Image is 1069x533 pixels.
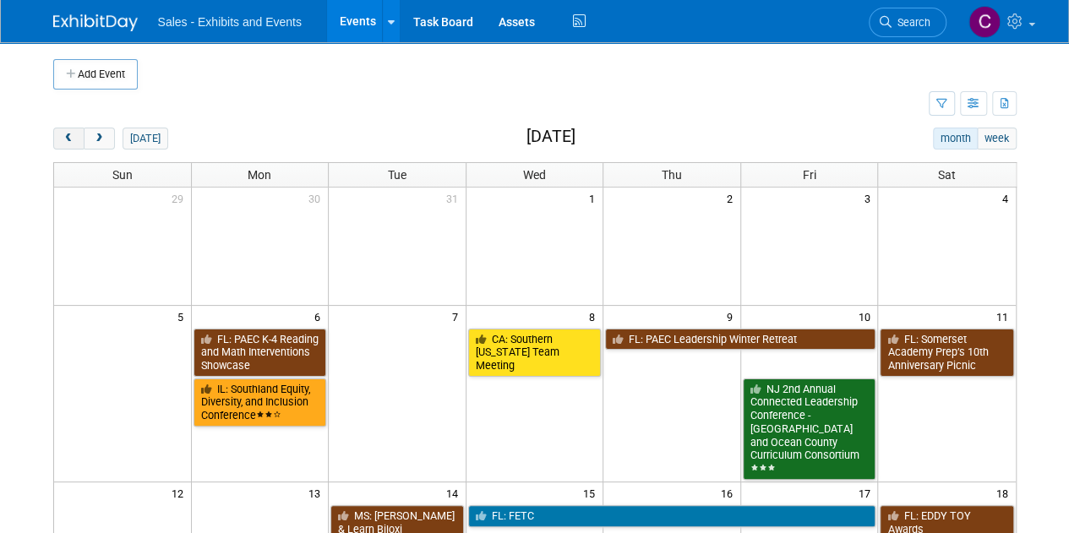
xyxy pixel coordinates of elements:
button: [DATE] [123,128,167,150]
span: 9 [725,306,740,327]
span: 10 [856,306,877,327]
span: 15 [581,482,603,503]
span: 14 [445,482,466,503]
span: 7 [450,306,466,327]
a: IL: Southland Equity, Diversity, and Inclusion Conference [194,378,327,427]
button: month [933,128,978,150]
button: next [84,128,115,150]
span: 29 [170,188,191,209]
a: FL: PAEC Leadership Winter Retreat [605,329,875,351]
a: CA: Southern [US_STATE] Team Meeting [468,329,602,377]
span: 1 [587,188,603,209]
span: 11 [995,306,1016,327]
span: 17 [856,482,877,503]
span: 13 [307,482,328,503]
span: Sun [112,168,133,182]
span: Mon [248,168,271,182]
span: 12 [170,482,191,503]
span: Search [892,16,930,29]
a: FL: FETC [468,505,876,527]
a: Search [869,8,946,37]
span: 31 [445,188,466,209]
button: prev [53,128,85,150]
button: Add Event [53,59,138,90]
span: 18 [995,482,1016,503]
span: Thu [662,168,682,182]
span: 2 [725,188,740,209]
a: FL: PAEC K-4 Reading and Math Interventions Showcase [194,329,327,377]
h2: [DATE] [526,128,575,146]
span: 5 [176,306,191,327]
span: 4 [1001,188,1016,209]
a: NJ 2nd Annual Connected Leadership Conference - [GEOGRAPHIC_DATA] and Ocean County Curriculum Con... [743,378,876,480]
span: Wed [523,168,546,182]
span: Tue [388,168,406,182]
span: 3 [862,188,877,209]
span: 30 [307,188,328,209]
button: week [977,128,1016,150]
img: Christine Lurz [968,6,1001,38]
span: 8 [587,306,603,327]
a: FL: Somerset Academy Prep’s 10th Anniversary Picnic [880,329,1013,377]
span: 16 [719,482,740,503]
span: Sat [938,168,956,182]
span: Sales - Exhibits and Events [158,15,302,29]
span: Fri [803,168,816,182]
img: ExhibitDay [53,14,138,31]
span: 6 [313,306,328,327]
